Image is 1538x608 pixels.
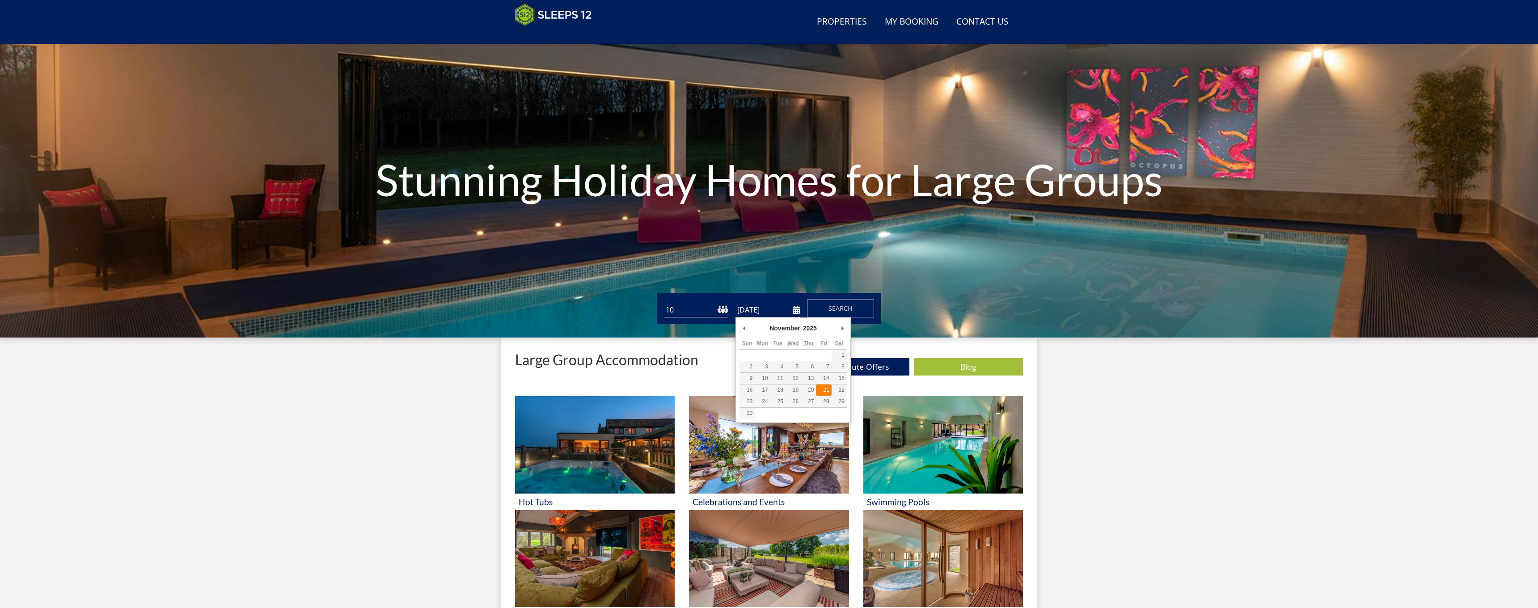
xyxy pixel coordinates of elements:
[770,373,786,384] button: 11
[801,361,816,372] button: 6
[832,350,847,361] button: 1
[231,138,1307,221] h1: Stunning Holiday Homes for Large Groups
[515,510,675,608] img: 'Cinemas or Movie Rooms' - Large Group Accommodation Holiday Ideas
[739,384,755,396] button: 16
[773,340,782,346] abbr: Tuesday
[801,396,816,407] button: 27
[881,12,942,32] a: My Booking
[801,384,816,396] button: 20
[770,384,786,396] button: 18
[832,361,847,372] button: 8
[739,396,755,407] button: 23
[786,396,801,407] button: 26
[755,373,770,384] button: 10
[787,340,799,346] abbr: Wednesday
[755,361,770,372] button: 3
[786,361,801,372] button: 5
[770,396,786,407] button: 25
[807,300,874,317] button: Search
[816,361,831,372] button: 7
[953,12,1012,32] a: Contact Us
[786,384,801,396] button: 19
[802,321,818,335] div: 2025
[515,352,698,367] p: Large Group Accommodation
[835,340,844,346] abbr: Saturday
[735,303,800,317] input: Arrival Date
[838,321,847,335] button: Next Month
[739,321,748,335] button: Previous Month
[511,31,604,39] iframe: Customer reviews powered by Trustpilot
[739,408,755,419] button: 30
[689,396,849,510] a: 'Celebrations and Events' - Large Group Accommodation Holiday Ideas Celebrations and Events
[867,497,1019,507] h3: Swimming Pools
[515,396,675,494] img: 'Hot Tubs' - Large Group Accommodation Holiday Ideas
[863,396,1023,510] a: 'Swimming Pools' - Large Group Accommodation Holiday Ideas Swimming Pools
[755,384,770,396] button: 17
[813,12,870,32] a: Properties
[803,340,813,346] abbr: Thursday
[755,396,770,407] button: 24
[816,396,831,407] button: 28
[770,361,786,372] button: 4
[816,384,831,396] button: 21
[800,358,909,376] a: Last Minute Offers
[832,384,847,396] button: 22
[742,340,752,346] abbr: Sunday
[519,497,671,507] h3: Hot Tubs
[863,396,1023,494] img: 'Swimming Pools' - Large Group Accommodation Holiday Ideas
[689,396,849,494] img: 'Celebrations and Events' - Large Group Accommodation Holiday Ideas
[863,510,1023,608] img: 'Saunas' - Large Group Accommodation Holiday Ideas
[816,373,831,384] button: 14
[739,361,755,372] button: 2
[820,340,827,346] abbr: Friday
[832,373,847,384] button: 15
[768,321,801,335] div: November
[739,373,755,384] button: 9
[693,497,845,507] h3: Celebrations and Events
[828,304,853,312] span: Search
[801,373,816,384] button: 13
[914,358,1023,376] a: Blog
[786,373,801,384] button: 12
[832,396,847,407] button: 29
[689,510,849,608] img: 'Dog Friendly' - Large Group Accommodation Holiday Ideas
[515,396,675,510] a: 'Hot Tubs' - Large Group Accommodation Holiday Ideas Hot Tubs
[515,4,592,26] img: Sleeps 12
[757,340,768,346] abbr: Monday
